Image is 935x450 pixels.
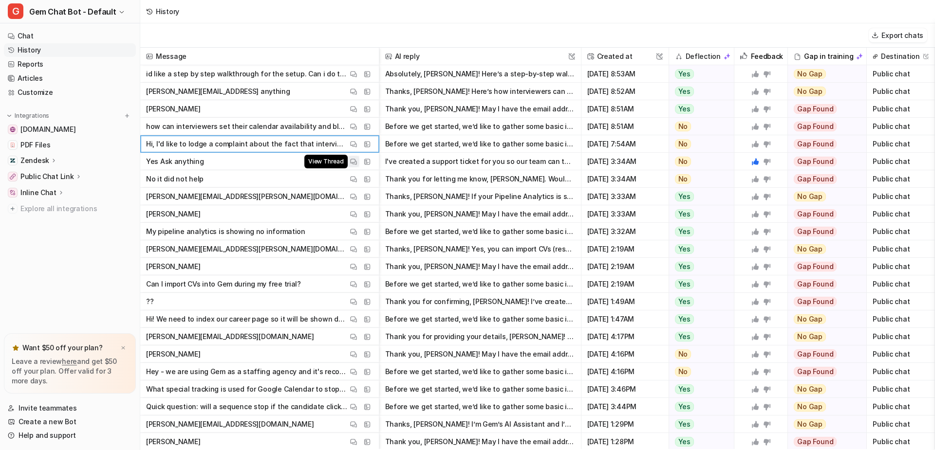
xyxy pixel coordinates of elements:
h2: Feedback [751,48,783,65]
a: PDF FilesPDF Files [4,138,136,152]
span: [DATE] 4:17PM [585,328,665,345]
span: Gap Found [794,437,837,447]
a: Customize [4,86,136,99]
button: Thank you, [PERSON_NAME]! May I have the email address associated with your Gem account? [385,345,575,363]
button: Yes [669,205,729,223]
p: [PERSON_NAME] [146,205,200,223]
button: Yes [669,415,729,433]
span: Yes [675,419,694,429]
span: Yes [675,87,694,96]
span: Destination [871,48,931,65]
span: Yes [675,437,694,447]
span: G [8,3,23,19]
button: Gap Found [788,205,860,223]
button: No [669,135,729,153]
p: [PERSON_NAME] [146,258,200,275]
span: No Gap [794,69,826,79]
button: Thanks, [PERSON_NAME]! Here’s how interviewers can set their calendar availability and block slot... [385,83,575,100]
span: [DOMAIN_NAME] [20,125,75,134]
span: Yes [675,192,694,201]
button: No Gap [788,310,860,328]
span: Public chat [871,275,931,293]
button: Gap Found [788,223,860,240]
span: Yes [675,384,694,394]
button: Yes [669,223,729,240]
img: menu_add.svg [124,112,131,119]
a: Invite teammates [4,401,136,415]
button: Yes [669,380,729,398]
span: [DATE] 8:53AM [585,65,665,83]
p: [PERSON_NAME][EMAIL_ADDRESS][DOMAIN_NAME] [146,415,314,433]
span: [DATE] 2:19AM [585,258,665,275]
span: [DATE] 3:34AM [585,153,665,170]
span: [DATE] 3:34AM [585,170,665,188]
span: [DATE] 3:33AM [585,188,665,205]
button: Gap Found [788,135,860,153]
a: Reports [4,57,136,71]
span: No Gap [794,419,826,429]
span: Yes [675,227,694,236]
p: [PERSON_NAME] [146,345,200,363]
span: No [675,139,692,149]
p: id like a step by step walkthrough for the setup. Can i do this on behalf of interviewers? [146,65,348,83]
span: Public chat [871,188,931,205]
button: View Thread [348,156,359,167]
span: Gap Found [794,349,837,359]
span: Yes [675,244,694,254]
span: Yes [675,104,694,114]
div: History [156,6,179,17]
button: No Gap [788,380,860,398]
button: Gap Found [788,118,860,135]
p: Hi! We need to index our career page so it will be shown during the Google search at the top. How... [146,310,348,328]
button: Before we get started, we’d like to gather some basic information to help us identify your accoun... [385,118,575,135]
span: No Gap [794,192,826,201]
button: Yes [669,100,729,118]
p: Integrations [15,112,49,120]
span: [DATE] 4:16PM [585,363,665,380]
a: Explore all integrations [4,202,136,216]
img: Inline Chat [10,190,16,196]
p: Yes Ask anything [146,153,204,170]
span: Yes [675,297,694,306]
button: Gap Found [788,153,860,170]
span: Public chat [871,118,931,135]
button: Before we get started, we’d like to gather some basic information to help us identify your accoun... [385,380,575,398]
span: Yes [675,279,694,289]
span: Gap Found [794,209,837,219]
button: Yes [669,258,729,275]
button: Yes [669,188,729,205]
button: Before we get started, we’d like to gather some basic information to help us identify your accoun... [385,223,575,240]
button: Before we get started, we’d like to gather some basic information to help us identify your accoun... [385,310,575,328]
span: Yes [675,262,694,271]
img: expand menu [6,112,13,119]
span: [DATE] 3:46PM [585,380,665,398]
p: [PERSON_NAME][EMAIL_ADDRESS][PERSON_NAME][DOMAIN_NAME] [146,188,348,205]
button: No [669,118,729,135]
span: Public chat [871,398,931,415]
button: Yes [669,293,729,310]
button: No Gap [788,83,860,100]
img: explore all integrations [8,204,18,214]
p: [PERSON_NAME] [146,100,200,118]
button: Gap Found [788,170,860,188]
button: Thank you, [PERSON_NAME]! May I have the email address associated with your Gem account? [385,205,575,223]
span: Gap Found [794,367,837,377]
span: Public chat [871,100,931,118]
span: [DATE] 4:16PM [585,345,665,363]
span: Gap Found [794,279,837,289]
button: No Gap [788,328,860,345]
span: Gap Found [794,157,837,166]
a: Articles [4,72,136,85]
button: No Gap [788,65,860,83]
span: [DATE] 8:51AM [585,118,665,135]
span: Public chat [871,135,931,153]
button: Thank you for providing your details, [PERSON_NAME]! For staffing agencies like yours, project sh... [385,328,575,345]
span: [DATE] 2:19AM [585,275,665,293]
p: Hey - we are using Gem as a staffing agency and it's recommended that we reach out to our custome... [146,363,348,380]
button: No Gap [788,398,860,415]
span: Gap Found [794,297,837,306]
span: [DATE] 8:51AM [585,100,665,118]
button: No [669,153,729,170]
button: Integrations [4,111,52,121]
span: Yes [675,332,694,342]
